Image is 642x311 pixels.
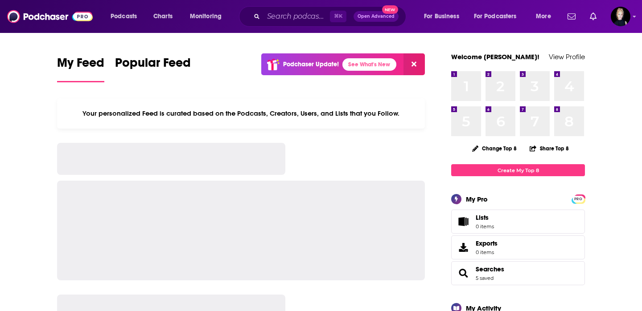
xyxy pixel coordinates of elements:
[611,7,630,26] button: Show profile menu
[611,7,630,26] img: User Profile
[382,5,398,14] span: New
[474,10,517,23] span: For Podcasters
[476,265,504,273] a: Searches
[466,195,488,203] div: My Pro
[476,249,498,255] span: 0 items
[536,10,551,23] span: More
[476,239,498,247] span: Exports
[454,215,472,228] span: Lists
[529,140,569,157] button: Share Top 8
[451,53,539,61] a: Welcome [PERSON_NAME]!
[573,196,584,202] span: PRO
[57,55,104,76] span: My Feed
[451,164,585,176] a: Create My Top 8
[451,210,585,234] a: Lists
[424,10,459,23] span: For Business
[153,10,173,23] span: Charts
[611,7,630,26] span: Logged in as Passell
[476,214,494,222] span: Lists
[530,9,562,24] button: open menu
[468,9,530,24] button: open menu
[330,11,346,22] span: ⌘ K
[342,58,396,71] a: See What's New
[104,9,148,24] button: open menu
[476,223,494,230] span: 0 items
[451,235,585,259] a: Exports
[451,261,585,285] span: Searches
[354,11,399,22] button: Open AdvancedNew
[148,9,178,24] a: Charts
[111,10,137,23] span: Podcasts
[115,55,191,76] span: Popular Feed
[57,55,104,82] a: My Feed
[454,241,472,254] span: Exports
[115,55,191,82] a: Popular Feed
[549,53,585,61] a: View Profile
[586,9,600,24] a: Show notifications dropdown
[454,267,472,279] a: Searches
[247,6,415,27] div: Search podcasts, credits, & more...
[7,8,93,25] img: Podchaser - Follow, Share and Rate Podcasts
[358,14,395,19] span: Open Advanced
[184,9,233,24] button: open menu
[564,9,579,24] a: Show notifications dropdown
[476,275,494,281] a: 5 saved
[467,143,522,154] button: Change Top 8
[283,61,339,68] p: Podchaser Update!
[418,9,470,24] button: open menu
[190,10,222,23] span: Monitoring
[476,214,489,222] span: Lists
[263,9,330,24] input: Search podcasts, credits, & more...
[57,98,425,129] div: Your personalized Feed is curated based on the Podcasts, Creators, Users, and Lists that you Follow.
[573,195,584,202] a: PRO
